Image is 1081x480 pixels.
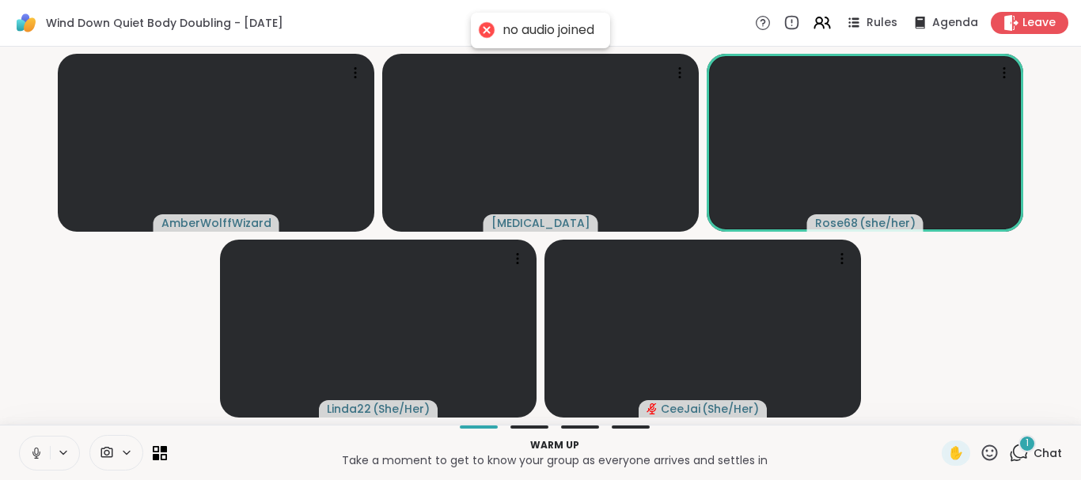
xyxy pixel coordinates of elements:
span: Agenda [932,15,978,31]
span: AmberWolffWizard [161,215,271,231]
span: Rose68 [815,215,858,231]
span: ✋ [948,444,964,463]
span: [MEDICAL_DATA] [491,215,590,231]
p: Take a moment to get to know your group as everyone arrives and settles in [176,452,932,468]
span: 1 [1026,437,1029,450]
span: audio-muted [647,403,658,414]
span: Leave [1022,15,1056,31]
span: Chat [1034,445,1062,461]
span: ( she/her ) [859,215,916,231]
span: ( She/Her ) [373,401,430,417]
img: ShareWell Logomark [13,9,40,36]
span: Rules [867,15,897,31]
div: no audio joined [503,22,594,39]
span: CeeJai [661,401,700,417]
p: Warm up [176,438,932,452]
span: ( She/Her ) [702,401,759,417]
span: Linda22 [327,401,371,417]
span: Wind Down Quiet Body Doubling - [DATE] [46,15,283,31]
